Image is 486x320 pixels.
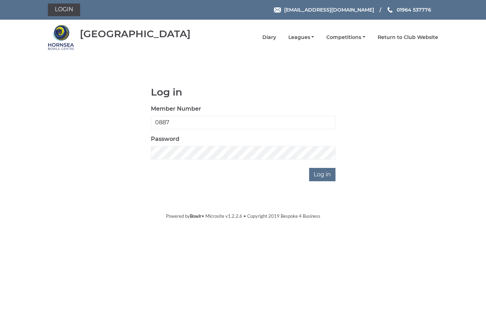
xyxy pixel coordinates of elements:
label: Password [151,135,179,143]
a: Phone us 01964 537776 [386,6,431,14]
img: Email [274,7,281,13]
a: Competitions [326,34,365,41]
a: Login [48,4,80,16]
h1: Log in [151,87,335,98]
a: Email [EMAIL_ADDRESS][DOMAIN_NAME] [274,6,374,14]
img: Phone us [388,7,392,13]
span: 01964 537776 [397,7,431,13]
div: [GEOGRAPHIC_DATA] [80,28,191,39]
a: Diary [262,34,276,41]
input: Log in [309,168,335,181]
label: Member Number [151,105,201,113]
a: Return to Club Website [378,34,438,41]
span: Powered by • Microsite v1.2.2.6 • Copyright 2019 Bespoke 4 Business [166,213,320,219]
span: [EMAIL_ADDRESS][DOMAIN_NAME] [284,7,374,13]
img: Hornsea Bowls Centre [48,24,74,51]
a: Leagues [288,34,314,41]
a: Bowlr [190,213,202,219]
